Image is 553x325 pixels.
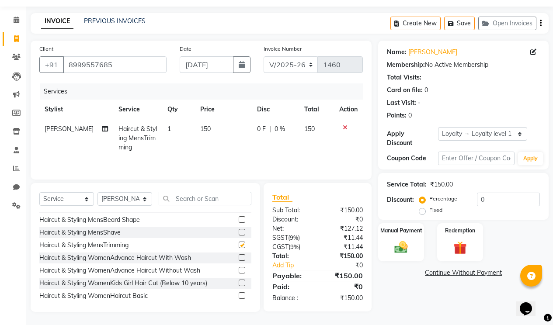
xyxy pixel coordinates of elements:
[290,234,298,241] span: 9%
[380,268,547,277] a: Continue Without Payment
[380,227,422,235] label: Manual Payment
[390,17,441,30] button: Create New
[266,270,318,281] div: Payable:
[266,233,318,242] div: ( )
[39,253,191,263] div: Haircut & Styling WomenAdvance Haircut With Wash
[408,48,457,57] a: [PERSON_NAME]
[272,234,288,242] span: SGST
[266,261,326,270] a: Add Tip
[387,48,407,57] div: Name:
[387,111,407,120] div: Points:
[159,192,251,205] input: Search or Scan
[387,60,425,69] div: Membership:
[266,252,318,261] div: Total:
[304,125,315,133] span: 150
[317,252,369,261] div: ₹150.00
[387,86,423,95] div: Card on file:
[167,125,171,133] span: 1
[478,17,536,30] button: Open Invoices
[387,60,540,69] div: No Active Membership
[84,17,146,25] a: PREVIOUS INVOICES
[317,281,369,292] div: ₹0
[429,206,442,214] label: Fixed
[424,86,428,95] div: 0
[299,100,334,119] th: Total
[266,281,318,292] div: Paid:
[39,291,148,301] div: Haircut & Styling WomenHaircut Basic
[266,294,318,303] div: Balance :
[275,124,285,134] span: 0 %
[390,240,412,255] img: _cash.svg
[317,224,369,233] div: ₹127.12
[39,228,121,237] div: Haircut & Styling MensShave
[39,56,64,73] button: +91
[118,125,157,151] span: Haircut & Styling MensTrimming
[63,56,167,73] input: Search by Name/Mobile/Email/Code
[317,215,369,224] div: ₹0
[162,100,195,119] th: Qty
[266,206,318,215] div: Sub Total:
[387,129,438,148] div: Apply Discount
[430,180,453,189] div: ₹150.00
[444,17,475,30] button: Save
[334,100,363,119] th: Action
[516,290,544,316] iframe: chat widget
[317,294,369,303] div: ₹150.00
[266,242,318,252] div: ( )
[408,111,412,120] div: 0
[449,240,471,256] img: _gift.svg
[269,124,271,134] span: |
[317,270,369,281] div: ₹150.00
[445,227,475,235] label: Redemption
[266,224,318,233] div: Net:
[39,266,200,275] div: Haircut & Styling WomenAdvance Haircut Without Wash
[387,73,421,82] div: Total Visits:
[45,125,94,133] span: [PERSON_NAME]
[195,100,252,119] th: Price
[41,14,73,29] a: INVOICE
[272,193,292,202] span: Total
[317,233,369,242] div: ₹11.44
[317,206,369,215] div: ₹150.00
[438,152,515,165] input: Enter Offer / Coupon Code
[39,279,207,288] div: Haircut & Styling WomenKids Girl Hair Cut (Below 10 years)
[387,195,414,204] div: Discount:
[200,125,211,133] span: 150
[257,124,266,134] span: 0 F
[387,154,438,163] div: Coupon Code
[39,241,129,250] div: Haircut & Styling MensTrimming
[39,45,53,53] label: Client
[387,98,416,107] div: Last Visit:
[39,215,140,225] div: Haircut & Styling MensBeard Shape
[272,243,289,251] span: CGST
[317,242,369,252] div: ₹11.44
[266,215,318,224] div: Discount:
[429,195,457,203] label: Percentage
[180,45,191,53] label: Date
[264,45,302,53] label: Invoice Number
[290,243,299,250] span: 9%
[113,100,162,119] th: Service
[387,180,427,189] div: Service Total:
[252,100,299,119] th: Disc
[326,261,369,270] div: ₹0
[40,83,369,100] div: Services
[39,100,113,119] th: Stylist
[418,98,421,107] div: -
[518,152,543,165] button: Apply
